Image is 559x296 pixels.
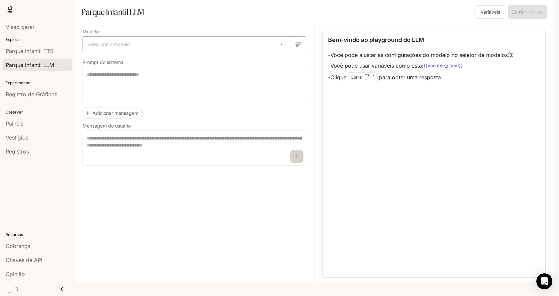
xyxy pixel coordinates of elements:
[536,273,552,289] div: Abra o Intercom Messenger
[328,52,330,58] font: -
[365,74,375,77] font: CTRL +
[475,5,505,19] button: Variáveis
[328,74,330,81] font: -
[351,75,363,80] font: Correr
[83,123,131,129] font: Mensagem do usuário
[330,74,346,81] font: Clique
[365,77,368,82] font: ⏎
[83,108,142,119] button: Adicionar mensagem
[379,74,441,81] font: para obter uma resposta
[93,110,138,116] font: Adicionar mensagem
[88,41,130,47] font: Selecione o modelo
[83,59,123,65] font: Prompt do sistema
[328,62,330,69] font: -
[330,52,508,58] font: Você pode ajustar as configurações do modelo no seletor de modelos
[83,29,99,34] font: Modelo
[81,7,144,17] font: Parque Infantil LLM
[480,9,500,15] font: Variáveis
[83,37,290,52] div: Selecione o modelo
[330,62,424,69] font: Você pode usar variáveis ​​como esta:
[328,36,424,43] font: Bem-vindo ao playground do LLM
[424,62,463,69] code: {{variable_name}}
